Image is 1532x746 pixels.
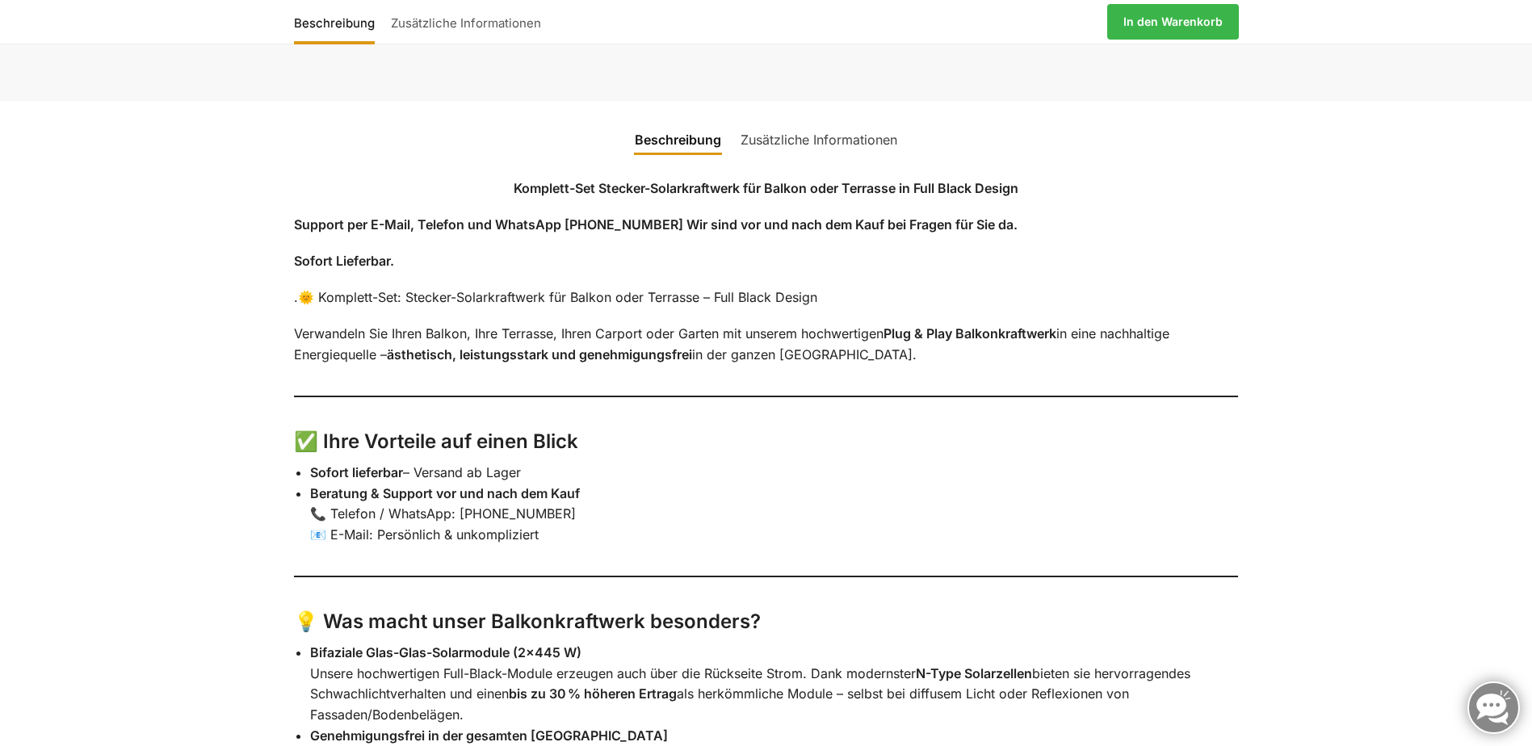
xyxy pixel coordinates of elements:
h3: 💡 Was macht unser Balkonkraftwerk besonders? [294,608,1239,636]
a: Beschreibung [294,2,383,41]
strong: Sofort Lieferbar. [294,253,394,269]
a: Zusätzliche Informationen [731,120,907,159]
li: 📞 Telefon / WhatsApp: [PHONE_NUMBER] 📧 E-Mail: Persönlich & unkompliziert [310,484,1239,546]
p: Verwandeln Sie Ihren Balkon, Ihre Terrasse, Ihren Carport oder Garten mit unserem hochwertigen in... [294,324,1239,365]
strong: ästhetisch, leistungsstark und genehmigungsfrei [387,346,692,363]
strong: Genehmigungsfrei in der gesamten [GEOGRAPHIC_DATA] [310,727,668,744]
a: Beschreibung [625,120,731,159]
h3: ✅ Ihre Vorteile auf einen Blick [294,428,1239,456]
strong: Bifaziale Glas-Glas-Solarmodule (2×445 W) [310,644,581,660]
strong: Support per E-Mail, Telefon und WhatsApp [PHONE_NUMBER] Wir sind vor und nach dem Kauf bei Fragen... [294,216,1018,233]
strong: N-Type Solarzellen [916,665,1032,681]
strong: bis zu 30 % höheren Ertrag [509,685,677,702]
li: – Versand ab Lager [310,463,1239,484]
a: In den Warenkorb [1107,4,1239,40]
strong: Beratung & Support vor und nach dem Kauf [310,485,580,501]
strong: Plug & Play Balkonkraftwerk [884,325,1056,342]
li: Unsere hochwertigen Full-Black-Module erzeugen auch über die Rückseite Strom. Dank modernster bie... [310,643,1239,725]
strong: Komplett-Set Stecker-Solarkraftwerk für Balkon oder Terrasse in Full Black Design [514,180,1018,196]
p: .🌞 Komplett-Set: Stecker-Solarkraftwerk für Balkon oder Terrasse – Full Black Design [294,287,1239,308]
a: Zusätzliche Informationen [383,2,549,41]
strong: Sofort lieferbar [310,464,403,480]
